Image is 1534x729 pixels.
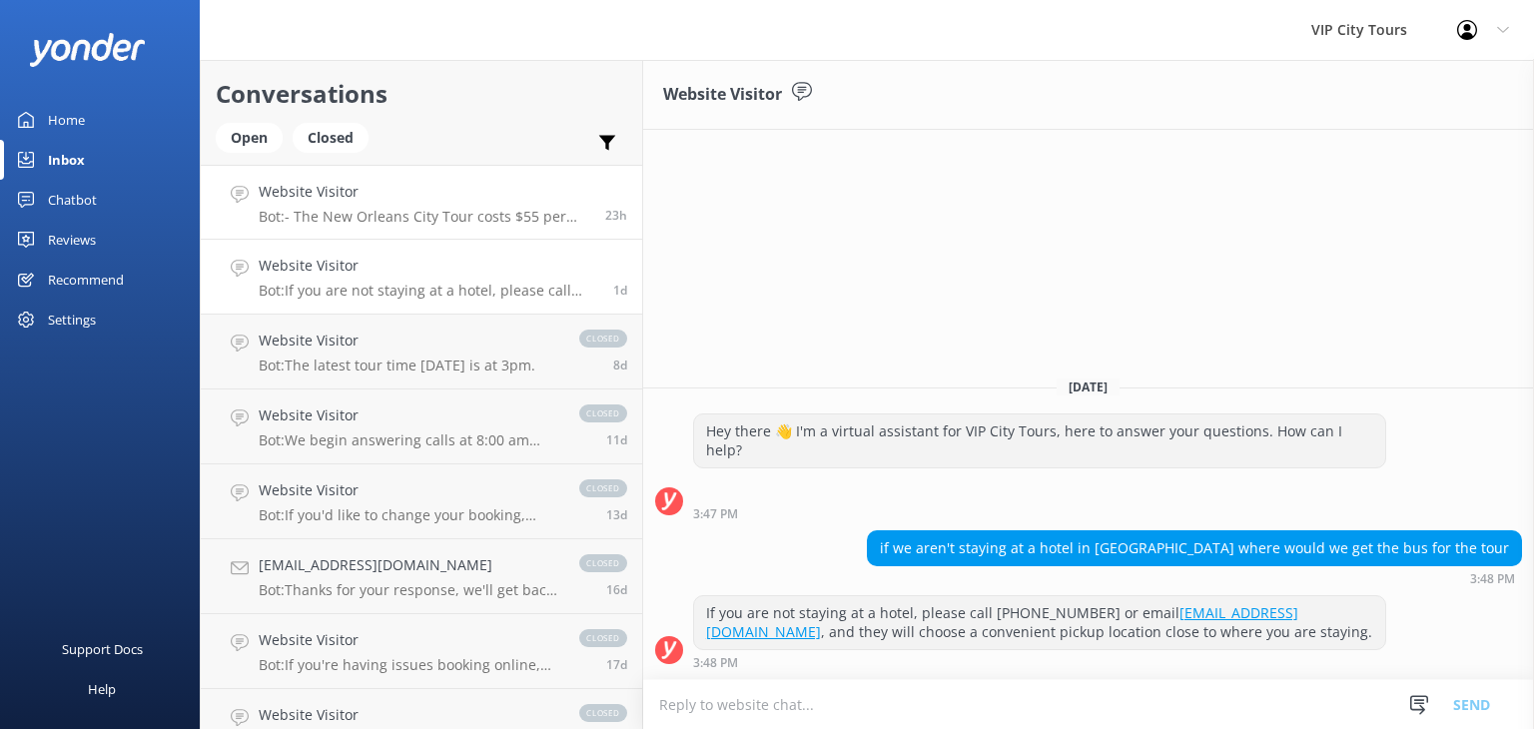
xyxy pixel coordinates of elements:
p: Bot: If you are not staying at a hotel, please call [PHONE_NUMBER] or email [EMAIL_ADDRESS][DOMAI... [259,282,598,300]
p: Bot: The latest tour time [DATE] is at 3pm. [259,357,535,374]
span: 01:55pm 02-Aug-2025 (UTC -06:00) America/Mexico_City [606,506,627,523]
div: If you are not staying at a hotel, please call [PHONE_NUMBER] or email , and they will choose a c... [694,596,1386,649]
a: Open [216,126,293,148]
img: yonder-white-logo.png [30,33,145,66]
a: Closed [293,126,379,148]
div: Hey there 👋 I'm a virtual assistant for VIP City Tours, here to answer your questions. How can I ... [694,414,1386,467]
div: 02:48pm 14-Aug-2025 (UTC -06:00) America/Mexico_City [867,571,1522,585]
strong: 3:48 PM [1470,573,1515,585]
a: Website VisitorBot:If you're having issues booking online, please contact the VIP City Tours team... [201,614,642,689]
span: 02:48pm 14-Aug-2025 (UTC -06:00) America/Mexico_City [613,282,627,299]
a: Website VisitorBot:We begin answering calls at 8:00 am central standard time.closed11d [201,389,642,464]
span: closed [579,479,627,497]
span: [DATE] [1057,378,1120,395]
h4: Website Visitor [259,181,590,203]
div: Settings [48,300,96,340]
h4: Website Visitor [259,404,559,426]
h4: Website Visitor [259,629,559,651]
span: 05:56am 05-Aug-2025 (UTC -06:00) America/Mexico_City [606,431,627,448]
a: Website VisitorBot:If you'd like to change your booking, please contact the VIP City Tours team a... [201,464,642,539]
span: 05:55pm 29-Jul-2025 (UTC -06:00) America/Mexico_City [606,656,627,673]
p: Bot: - The New Orleans City Tour costs $55 per adult and $35 per child. For more details, visit [... [259,208,590,226]
h4: Website Visitor [259,255,598,277]
p: Bot: We begin answering calls at 8:00 am central standard time. [259,431,559,449]
h4: Website Visitor [259,704,559,726]
div: Closed [293,123,369,153]
span: 07:44am 15-Aug-2025 (UTC -06:00) America/Mexico_City [605,207,627,224]
div: Chatbot [48,180,97,220]
h2: Conversations [216,75,627,113]
div: if we aren't staying at a hotel in [GEOGRAPHIC_DATA] where would we get the bus for the tour [868,531,1521,565]
span: closed [579,554,627,572]
a: [EMAIL_ADDRESS][DOMAIN_NAME] [706,603,1298,642]
a: [EMAIL_ADDRESS][DOMAIN_NAME]Bot:Thanks for your response, we'll get back to you as soon as we can... [201,539,642,614]
strong: 3:47 PM [693,508,738,520]
div: Support Docs [62,629,143,669]
a: Website VisitorBot:- The New Orleans City Tour costs $55 per adult and $35 per child. For more de... [201,165,642,240]
div: Inbox [48,140,85,180]
p: Bot: If you're having issues booking online, please contact the VIP City Tours team at [PHONE_NUM... [259,656,559,674]
span: 09:07pm 30-Jul-2025 (UTC -06:00) America/Mexico_City [606,581,627,598]
p: Bot: Thanks for your response, we'll get back to you as soon as we can during opening hours. [259,581,559,599]
strong: 3:48 PM [693,657,738,669]
a: Website VisitorBot:The latest tour time [DATE] is at 3pm.closed8d [201,315,642,389]
div: 02:47pm 14-Aug-2025 (UTC -06:00) America/Mexico_City [693,506,1387,520]
span: 07:50am 07-Aug-2025 (UTC -06:00) America/Mexico_City [613,357,627,373]
span: closed [579,704,627,722]
h4: [EMAIL_ADDRESS][DOMAIN_NAME] [259,554,559,576]
span: closed [579,629,627,647]
div: Open [216,123,283,153]
div: Reviews [48,220,96,260]
div: 02:48pm 14-Aug-2025 (UTC -06:00) America/Mexico_City [693,655,1387,669]
div: Home [48,100,85,140]
h4: Website Visitor [259,330,535,352]
span: closed [579,330,627,348]
span: closed [579,404,627,422]
a: Website VisitorBot:If you are not staying at a hotel, please call [PHONE_NUMBER] or email [EMAIL_... [201,240,642,315]
h3: Website Visitor [663,82,782,108]
div: Recommend [48,260,124,300]
div: Help [88,669,116,709]
p: Bot: If you'd like to change your booking, please contact the VIP City Tours team at [PHONE_NUMBE... [259,506,559,524]
h4: Website Visitor [259,479,559,501]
